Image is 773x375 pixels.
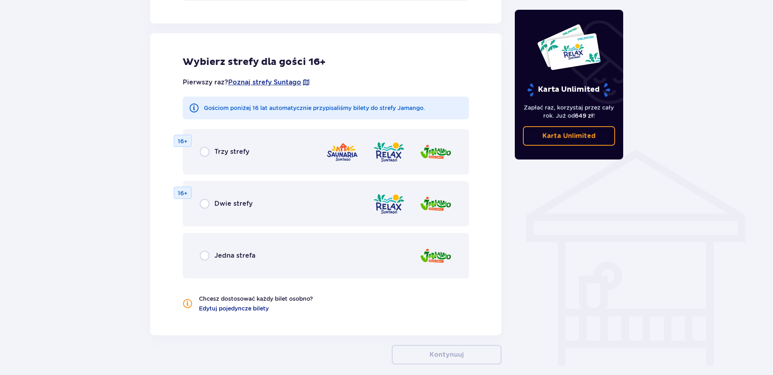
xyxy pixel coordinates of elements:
img: Relax [373,140,405,164]
a: Karta Unlimited [523,126,615,146]
p: 16+ [178,189,188,197]
img: Dwie karty całoroczne do Suntago z napisem 'UNLIMITED RELAX', na białym tle z tropikalnymi liśćmi... [537,24,601,71]
img: Relax [373,192,405,216]
p: Gościom poniżej 16 lat automatycznie przypisaliśmy bilety do strefy Jamango. [204,104,425,112]
span: Trzy strefy [214,147,249,156]
span: Dwie strefy [214,199,253,208]
span: Jedna strefa [214,251,255,260]
img: Jamango [419,192,452,216]
a: Poznaj strefy Suntago [228,78,301,87]
img: Jamango [419,140,452,164]
p: Pierwszy raz? [183,78,310,87]
p: Kontynuuj [430,350,464,359]
p: Zapłać raz, korzystaj przez cały rok. Już od ! [523,103,615,120]
img: Jamango [419,244,452,267]
h2: Wybierz strefy dla gości 16+ [183,56,469,68]
span: 649 zł [575,112,593,119]
p: 16+ [178,137,188,145]
p: Chcesz dostosować każdy bilet osobno? [199,295,313,303]
a: Edytuj pojedyncze bilety [199,304,269,312]
p: Karta Unlimited [542,131,596,140]
p: Karta Unlimited [527,83,611,97]
img: Saunaria [326,140,358,164]
button: Kontynuuj [392,345,501,364]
